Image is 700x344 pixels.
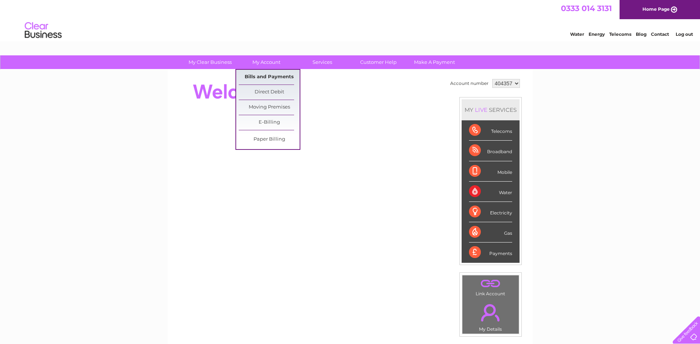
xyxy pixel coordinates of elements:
[239,100,300,115] a: Moving Premises
[469,120,512,141] div: Telecoms
[469,182,512,202] div: Water
[239,85,300,100] a: Direct Debit
[469,222,512,242] div: Gas
[561,4,612,13] a: 0333 014 3131
[404,55,465,69] a: Make A Payment
[292,55,353,69] a: Services
[469,141,512,161] div: Broadband
[180,55,241,69] a: My Clear Business
[448,77,490,90] td: Account number
[469,202,512,222] div: Electricity
[24,19,62,42] img: logo.png
[469,242,512,262] div: Payments
[239,132,300,147] a: Paper Billing
[462,298,519,334] td: My Details
[570,31,584,37] a: Water
[676,31,693,37] a: Log out
[464,277,517,290] a: .
[462,99,520,120] div: MY SERVICES
[239,70,300,85] a: Bills and Payments
[651,31,669,37] a: Contact
[473,106,489,113] div: LIVE
[236,55,297,69] a: My Account
[469,161,512,182] div: Mobile
[589,31,605,37] a: Energy
[239,115,300,130] a: E-Billing
[462,275,519,298] td: Link Account
[464,300,517,326] a: .
[609,31,631,37] a: Telecoms
[636,31,646,37] a: Blog
[176,4,525,36] div: Clear Business is a trading name of Verastar Limited (registered in [GEOGRAPHIC_DATA] No. 3667643...
[348,55,409,69] a: Customer Help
